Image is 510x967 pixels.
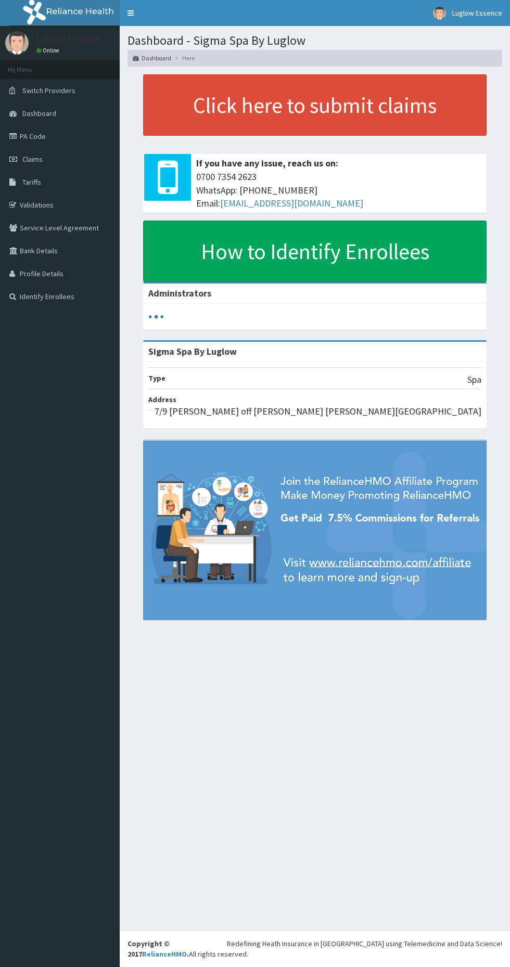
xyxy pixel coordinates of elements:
strong: Copyright © 2017 . [127,939,189,959]
li: Here [172,54,195,62]
footer: All rights reserved. [120,930,510,967]
p: 7/9 [PERSON_NAME] off [PERSON_NAME] [PERSON_NAME][GEOGRAPHIC_DATA] [155,405,481,418]
h1: Dashboard - Sigma Spa By Luglow [127,34,502,47]
b: Type [148,373,165,383]
p: Luglow Essence [36,34,101,43]
span: Claims [22,154,43,164]
span: Switch Providers [22,86,75,95]
a: [EMAIL_ADDRESS][DOMAIN_NAME] [220,197,363,209]
a: Click here to submit claims [143,74,487,136]
span: Dashboard [22,109,56,118]
svg: audio-loading [148,309,164,325]
strong: Sigma Spa By Luglow [148,345,237,357]
img: provider-team-banner.png [143,441,487,620]
a: Dashboard [133,54,171,62]
b: Address [148,395,176,404]
p: Spa [467,373,481,386]
span: Luglow Essence [452,8,502,18]
img: User Image [433,7,446,20]
a: How to Identify Enrollees [143,221,487,282]
b: If you have any issue, reach us on: [196,157,338,169]
img: User Image [5,31,29,55]
span: Tariffs [22,177,41,187]
span: 0700 7354 2623 WhatsApp: [PHONE_NUMBER] Email: [196,170,481,210]
a: RelianceHMO [142,949,187,959]
a: Online [36,47,61,54]
div: Redefining Heath Insurance in [GEOGRAPHIC_DATA] using Telemedicine and Data Science! [227,938,502,949]
b: Administrators [148,287,211,299]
